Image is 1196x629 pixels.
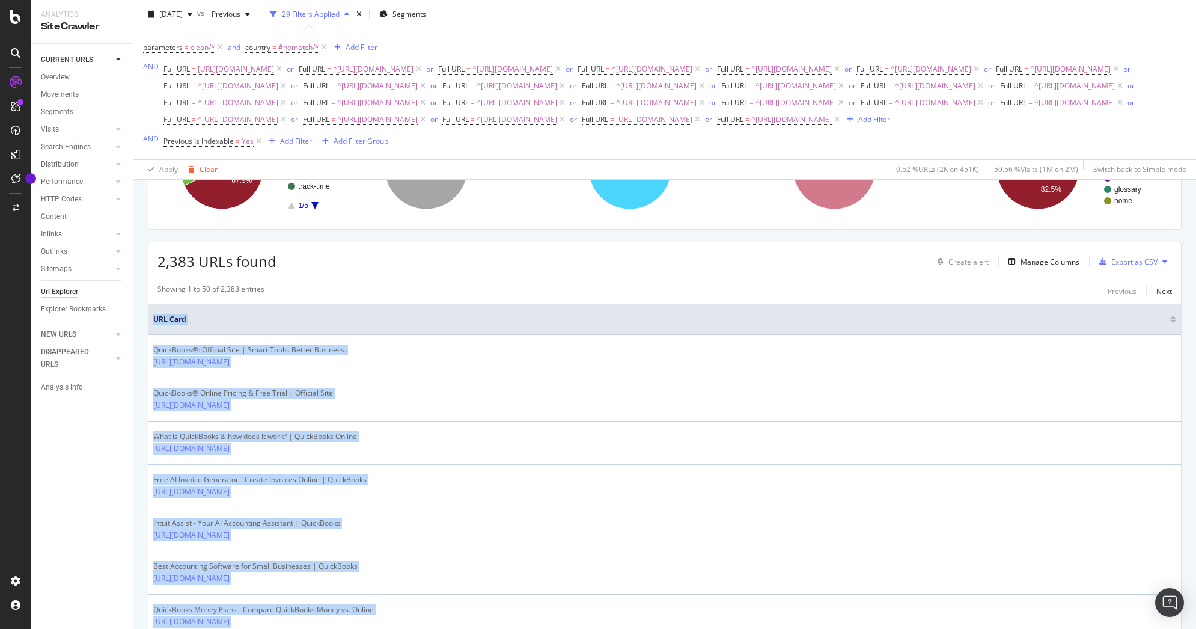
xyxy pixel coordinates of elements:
[41,158,79,171] div: Distribution
[291,97,298,108] div: or
[354,8,364,20] div: times
[709,80,716,91] button: or
[1093,164,1186,174] div: Switch back to Simple mode
[153,399,230,411] a: [URL][DOMAIN_NAME]
[1114,174,1146,182] text: resources
[1111,257,1158,267] div: Export as CSV
[1156,286,1172,296] div: Next
[861,81,887,91] span: Full URL
[198,111,278,128] span: ^[URL][DOMAIN_NAME]
[849,80,856,91] button: or
[198,78,278,94] span: ^[URL][DOMAIN_NAME]
[1000,81,1027,91] span: Full URL
[932,252,989,271] button: Create alert
[41,193,112,206] a: HTTP Codes
[362,115,558,220] div: A chart.
[198,61,274,78] span: [URL][DOMAIN_NAME]
[705,114,712,124] div: or
[41,123,59,136] div: Visits
[192,81,196,91] span: =
[272,42,276,52] span: =
[192,97,196,108] span: =
[317,134,388,149] button: Add Filter Group
[1021,257,1079,267] div: Manage Columns
[612,61,692,78] span: ^[URL][DOMAIN_NAME]
[1127,97,1135,108] button: or
[282,9,340,19] div: 29 Filters Applied
[41,263,112,275] a: Sitemaps
[1123,64,1130,74] div: or
[41,328,112,341] a: NEW URLS
[153,345,346,355] div: QuickBooks®: Official Site | Smart Tools. Better Business.
[291,114,298,124] div: or
[291,114,298,125] button: or
[570,80,577,91] button: or
[41,176,83,188] div: Performance
[616,78,697,94] span: ^[URL][DOMAIN_NAME]
[299,64,325,74] span: Full URL
[1094,252,1158,271] button: Export as CSV
[41,245,67,258] div: Outlinks
[844,64,852,74] div: or
[1028,97,1033,108] span: =
[153,486,230,498] a: [URL][DOMAIN_NAME]
[616,94,697,111] span: ^[URL][DOMAIN_NAME]
[143,133,159,144] button: AND
[895,78,975,94] span: ^[URL][DOMAIN_NAME]
[41,210,124,223] a: Content
[566,64,573,74] div: or
[745,114,749,124] span: =
[41,210,67,223] div: Content
[430,81,438,91] div: or
[1123,63,1130,75] button: or
[41,303,124,316] a: Explorer Bookmarks
[889,97,893,108] span: =
[298,182,330,191] text: track-time
[41,381,124,394] a: Analysis Info
[198,94,278,111] span: ^[URL][DOMAIN_NAME]
[442,81,469,91] span: Full URL
[41,328,76,341] div: NEW URLS
[770,115,966,220] div: A chart.
[430,114,438,124] div: or
[755,94,836,111] span: ^[URL][DOMAIN_NAME]
[374,5,431,24] button: Segments
[41,71,124,84] a: Overview
[41,54,112,66] a: CURRENT URLS
[582,81,608,91] span: Full URL
[41,141,91,153] div: Search Engines
[709,97,716,108] button: or
[337,111,418,128] span: ^[URL][DOMAIN_NAME]
[163,114,190,124] span: Full URL
[430,80,438,91] button: or
[331,97,335,108] span: =
[191,39,215,56] span: clean/*
[163,81,190,91] span: Full URL
[610,97,614,108] span: =
[582,97,608,108] span: Full URL
[721,81,748,91] span: Full URL
[185,42,189,52] span: =
[849,97,856,108] div: or
[891,61,971,78] span: ^[URL][DOMAIN_NAME]
[41,123,112,136] a: Visits
[41,346,102,371] div: DISAPPEARED URLS
[1004,254,1079,269] button: Manage Columns
[1034,78,1115,94] span: ^[URL][DOMAIN_NAME]
[41,228,112,241] a: Inlinks
[236,136,240,146] span: =
[41,286,78,298] div: Url Explorer
[200,164,218,174] div: Clear
[438,64,465,74] span: Full URL
[41,20,123,34] div: SiteCrawler
[844,63,852,75] button: or
[157,115,354,220] div: A chart.
[192,114,196,124] span: =
[721,97,748,108] span: Full URL
[228,42,240,52] div: and
[570,97,577,108] button: or
[570,114,577,125] button: or
[197,8,207,18] span: vs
